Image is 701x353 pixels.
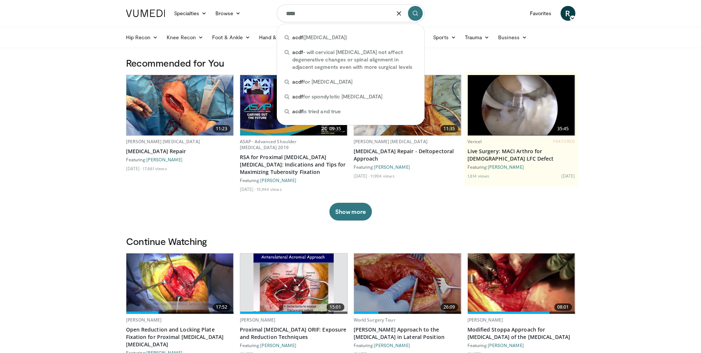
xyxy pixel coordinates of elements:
a: [MEDICAL_DATA] Repair - Deltopectoral Approach [354,148,462,162]
span: for spondylotic [MEDICAL_DATA] [292,93,382,100]
a: Modified Stoppa Approach for [MEDICAL_DATA] of the [MEDICAL_DATA] [467,326,575,341]
input: Search topics, interventions [277,4,425,22]
a: Proximal [MEDICAL_DATA] ORIF: Exposure and Reduction Techniques [240,326,348,341]
span: 35:45 [554,125,572,132]
span: - will cervical [MEDICAL_DATA] not affect degenerative changes or spinal alignment in adjacent se... [292,48,417,71]
a: [PERSON_NAME] [467,317,503,323]
div: Featuring: [467,164,575,170]
span: 11:35 [440,125,458,132]
a: World Surgery Tour [354,317,395,323]
span: is tried and true [292,108,341,115]
span: acdf [292,49,303,55]
span: 26:09 [440,303,458,311]
li: [DATE] [126,165,142,171]
a: 26:09 [354,253,461,314]
a: Business [494,30,531,45]
a: [PERSON_NAME] Approach to the [MEDICAL_DATA] in Lateral Position [354,326,462,341]
a: Open Reduction and Locking Plate Fixation for Proximal [MEDICAL_DATA] [MEDICAL_DATA] [126,326,234,348]
span: ([MEDICAL_DATA]) [292,34,347,41]
a: [PERSON_NAME] [488,343,524,348]
a: Specialties [170,6,211,21]
a: [PERSON_NAME] [488,164,524,169]
li: 11,904 views [370,173,394,179]
a: Browse [211,6,245,21]
span: acdf [292,34,303,40]
a: [PERSON_NAME] [126,317,162,323]
a: [PERSON_NAME] [260,343,296,348]
img: 53f6b3b0-db1e-40d0-a70b-6c1023c58e52.620x360_q85_upscale.jpg [240,75,347,135]
div: Featuring: [354,342,462,348]
span: acdf [292,78,303,85]
div: Featuring: [354,164,462,170]
img: Q2xRg7exoPLTwO8X4xMDoxOjBzMTt2bJ.620x360_q85_upscale.jpg [126,253,234,314]
a: [PERSON_NAME] [240,317,276,323]
a: [PERSON_NAME] [374,343,410,348]
a: 17:52 [126,253,234,314]
li: 15,944 views [256,186,282,192]
span: acdf [292,93,303,100]
li: 1,814 views [467,173,490,179]
img: 942ab6a0-b2b1-454f-86f4-6c6fa0cc43bd.620x360_q85_upscale.jpg [126,75,234,135]
a: [PERSON_NAME] [MEDICAL_DATA] [354,138,428,145]
a: Vericel [467,138,482,145]
li: 17,881 views [143,165,167,171]
img: gardener_hum_1.png.620x360_q85_upscale.jpg [253,253,333,314]
a: RSA for Proximal [MEDICAL_DATA] [MEDICAL_DATA]: Indications and Tips for Maximizing Tuberosity Fi... [240,154,348,176]
div: Featuring: [467,342,575,348]
span: for [MEDICAL_DATA] [292,78,353,85]
button: Show more [329,203,372,221]
a: [MEDICAL_DATA] Repair [126,148,234,155]
a: Favorites [525,6,556,21]
a: 15:01 [240,253,347,314]
a: Knee Recon [162,30,208,45]
a: Sports [429,30,460,45]
span: FEATURED [553,139,575,144]
a: Foot & Ankle [208,30,255,45]
li: [DATE] [354,173,370,179]
a: Hip Recon [122,30,163,45]
div: Featuring: [240,177,348,183]
h3: Recommended for You [126,57,575,69]
span: acdf [292,108,303,114]
span: 15:01 [327,303,344,311]
a: Trauma [460,30,494,45]
img: eb023345-1e2d-4374-a840-ddbc99f8c97c.620x360_q85_upscale.jpg [468,75,575,135]
li: [DATE] [240,186,256,192]
a: R [561,6,575,21]
div: Featuring: [126,157,234,162]
span: 09:35 [327,125,344,132]
a: 08:01 [468,253,575,314]
a: Live Surgery: MACI Arthro for [DEMOGRAPHIC_DATA] LFC Defect [467,148,575,162]
a: 09:35 [240,75,347,135]
a: [PERSON_NAME] [146,157,183,162]
a: [PERSON_NAME] [260,178,296,183]
img: VuMedi Logo [126,10,165,17]
span: 08:01 [554,303,572,311]
a: Hand & Wrist [255,30,302,45]
span: 17:52 [213,303,231,311]
img: ed7d6b6a-cad9-4095-bee6-b1d5129b42a9.620x360_q85_upscale.jpg [354,253,461,314]
span: 11:23 [213,125,231,132]
img: f3295678-8bed-4037-ac70-87846832ee0b.620x360_q85_upscale.jpg [468,253,575,314]
a: 35:45 [468,75,575,135]
a: ASAP - Advanced Shoulder [MEDICAL_DATA] 2019 [240,138,297,151]
a: [PERSON_NAME] [MEDICAL_DATA] [126,138,200,145]
a: 11:23 [126,75,234,135]
div: Featuring: [240,342,348,348]
h3: Continue Watching [126,235,575,247]
a: [PERSON_NAME] [374,164,410,169]
li: [DATE] [561,173,575,179]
